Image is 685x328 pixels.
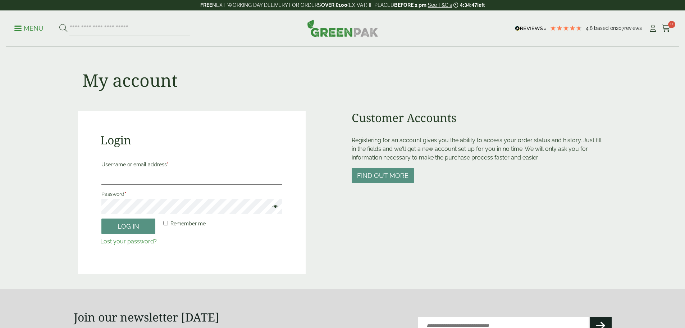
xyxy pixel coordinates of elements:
[101,219,155,234] button: Log in
[394,2,426,8] strong: BEFORE 2 pm
[668,21,675,28] span: 0
[594,25,616,31] span: Based on
[662,25,671,32] i: Cart
[101,159,282,170] label: Username or email address
[352,172,414,179] a: Find out more
[14,24,44,31] a: Menu
[662,23,671,34] a: 0
[428,2,452,8] a: See T&C's
[170,221,206,226] span: Remember me
[477,2,485,8] span: left
[586,25,594,31] span: 4.8
[352,136,607,162] p: Registering for an account gives you the ability to access your order status and history. Just fi...
[515,26,546,31] img: REVIEWS.io
[14,24,44,33] p: Menu
[200,2,212,8] strong: FREE
[307,19,378,37] img: GreenPak Supplies
[163,221,168,225] input: Remember me
[352,111,607,125] h2: Customer Accounts
[648,25,657,32] i: My Account
[101,189,282,199] label: Password
[321,2,347,8] strong: OVER £100
[100,238,157,245] a: Lost your password?
[74,309,219,325] strong: Join our newsletter [DATE]
[352,168,414,183] button: Find out more
[82,70,178,91] h1: My account
[100,133,283,147] h2: Login
[550,25,582,31] div: 4.79 Stars
[624,25,642,31] span: reviews
[616,25,624,31] span: 207
[460,2,477,8] span: 4:34:47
